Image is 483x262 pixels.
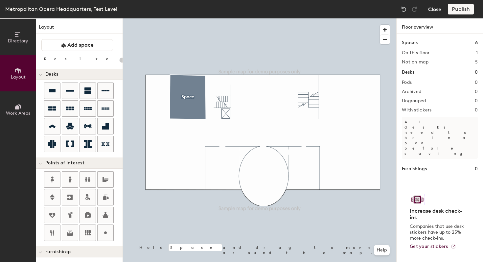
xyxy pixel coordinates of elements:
[41,39,113,51] button: Add space
[45,249,71,254] span: Furnishings
[475,39,478,46] h1: 6
[475,69,478,76] h1: 0
[410,244,448,249] span: Get your stickers
[475,165,478,173] h1: 0
[402,69,414,76] h1: Desks
[67,42,94,48] span: Add space
[5,5,117,13] div: Metropolitan Opera Headquarters, Test Level
[6,110,30,116] span: Work Areas
[428,4,441,14] button: Close
[8,38,28,44] span: Directory
[410,244,456,250] a: Get your stickers
[411,6,418,12] img: Redo
[410,194,425,205] img: Sticker logo
[402,80,412,85] h2: Pods
[402,107,432,113] h2: With stickers
[11,74,26,80] span: Layout
[410,224,466,241] p: Companies that use desk stickers have up to 25% more check-ins.
[402,50,430,56] h2: On this floor
[374,245,390,255] button: Help
[475,107,478,113] h2: 0
[401,6,407,12] img: Undo
[402,165,427,173] h1: Furnishings
[410,208,466,221] h4: Increase desk check-ins
[402,98,426,104] h2: Ungrouped
[45,72,58,77] span: Desks
[402,60,428,65] h2: Not on map
[475,89,478,94] h2: 0
[45,160,84,166] span: Points of Interest
[402,39,418,46] h1: Spaces
[402,89,421,94] h2: Archived
[475,98,478,104] h2: 0
[36,24,123,34] h1: Layout
[397,18,483,34] h1: Floor overview
[44,56,117,61] div: Resize
[476,50,478,56] h2: 1
[475,60,478,65] h2: 5
[402,117,478,159] p: All desks need to be in a pod before saving
[475,80,478,85] h2: 0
